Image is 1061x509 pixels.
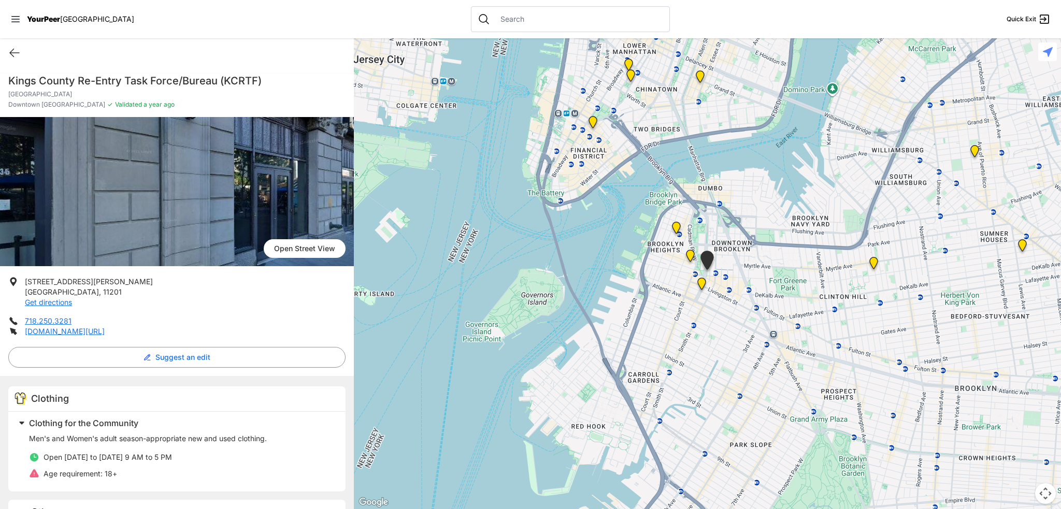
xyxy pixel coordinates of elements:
img: Google [356,496,391,509]
p: 18+ [44,469,117,479]
input: Search [494,14,663,24]
div: Lower East Side Youth Drop-in Center. Yellow doors with grey buzzer on the right [694,70,707,87]
a: 718.250.3281 [25,316,71,325]
div: Brooklyn [698,251,716,274]
a: Quick Exit [1007,13,1051,25]
span: Open Street View [264,239,346,258]
span: Quick Exit [1007,15,1036,23]
a: Get directions [25,298,72,307]
span: , [99,287,101,296]
span: [GEOGRAPHIC_DATA] [25,287,99,296]
div: Location of CCBQ, Brooklyn [1016,239,1029,256]
h1: Kings County Re-Entry Task Force/Bureau (KCRTF) [8,74,346,88]
span: ✓ [107,100,113,109]
div: Brooklyn [684,250,697,266]
div: Main Office [586,116,599,133]
div: Manhattan Criminal Court [624,69,637,86]
span: [STREET_ADDRESS][PERSON_NAME] [25,277,153,286]
span: Downtown [GEOGRAPHIC_DATA] [8,100,105,109]
span: Validated [115,100,142,108]
a: Open this area in Google Maps (opens a new window) [356,496,391,509]
span: Clothing [31,393,69,404]
a: [DOMAIN_NAME][URL] [25,327,105,336]
p: [GEOGRAPHIC_DATA] [8,90,346,98]
span: a year ago [142,100,175,108]
p: Men's and Women's adult season-appropriate new and used clothing. [29,433,333,444]
span: Age requirement: [44,469,103,478]
button: Map camera controls [1035,483,1056,504]
div: Tribeca Campus/New York City Rescue Mission [622,59,635,75]
span: 11201 [103,287,122,296]
span: [GEOGRAPHIC_DATA] [60,14,134,23]
button: Suggest an edit [8,347,346,368]
a: YourPeer[GEOGRAPHIC_DATA] [27,16,134,22]
span: YourPeer [27,14,60,23]
span: Open [DATE] to [DATE] 9 AM to 5 PM [44,453,172,461]
span: Clothing for the Community [29,418,138,428]
span: Suggest an edit [155,352,210,362]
